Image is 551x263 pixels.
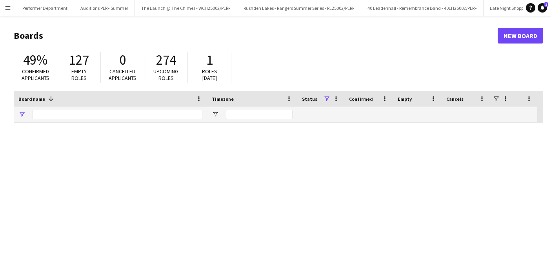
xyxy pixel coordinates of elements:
[74,0,135,16] button: Auditions PERF Summer
[156,51,176,69] span: 274
[18,111,25,118] button: Open Filter Menu
[202,68,217,82] span: Roles [DATE]
[226,110,293,119] input: Timezone Filter Input
[398,96,412,102] span: Empty
[212,96,234,102] span: Timezone
[361,0,484,16] button: 40 Leadenhall - Remembrance Band - 40LH25002/PERF
[212,111,219,118] button: Open Filter Menu
[119,51,126,69] span: 0
[71,68,87,82] span: Empty roles
[206,51,213,69] span: 1
[33,110,202,119] input: Board name Filter Input
[69,51,89,69] span: 127
[23,51,47,69] span: 49%
[498,28,543,44] a: New Board
[544,2,548,7] span: 2
[349,96,373,102] span: Confirmed
[135,0,237,16] button: The Launch @ The Chimes - WCH25002/PERF
[302,96,317,102] span: Status
[14,30,498,42] h1: Boards
[18,96,45,102] span: Board name
[237,0,361,16] button: Rushden Lakes - Rangers Summer Series - RL25002/PERF
[109,68,136,82] span: Cancelled applicants
[446,96,464,102] span: Cancels
[16,0,74,16] button: Performer Department
[153,68,178,82] span: Upcoming roles
[22,68,49,82] span: Confirmed applicants
[538,3,547,13] a: 2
